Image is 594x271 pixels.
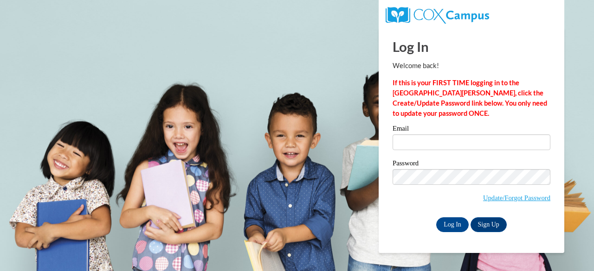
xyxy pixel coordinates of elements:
[471,217,507,232] a: Sign Up
[393,37,550,56] h1: Log In
[393,61,550,71] p: Welcome back!
[386,11,489,19] a: COX Campus
[393,160,550,169] label: Password
[436,217,469,232] input: Log In
[393,79,547,117] strong: If this is your FIRST TIME logging in to the [GEOGRAPHIC_DATA][PERSON_NAME], click the Create/Upd...
[393,125,550,134] label: Email
[483,194,550,202] a: Update/Forgot Password
[386,7,489,24] img: COX Campus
